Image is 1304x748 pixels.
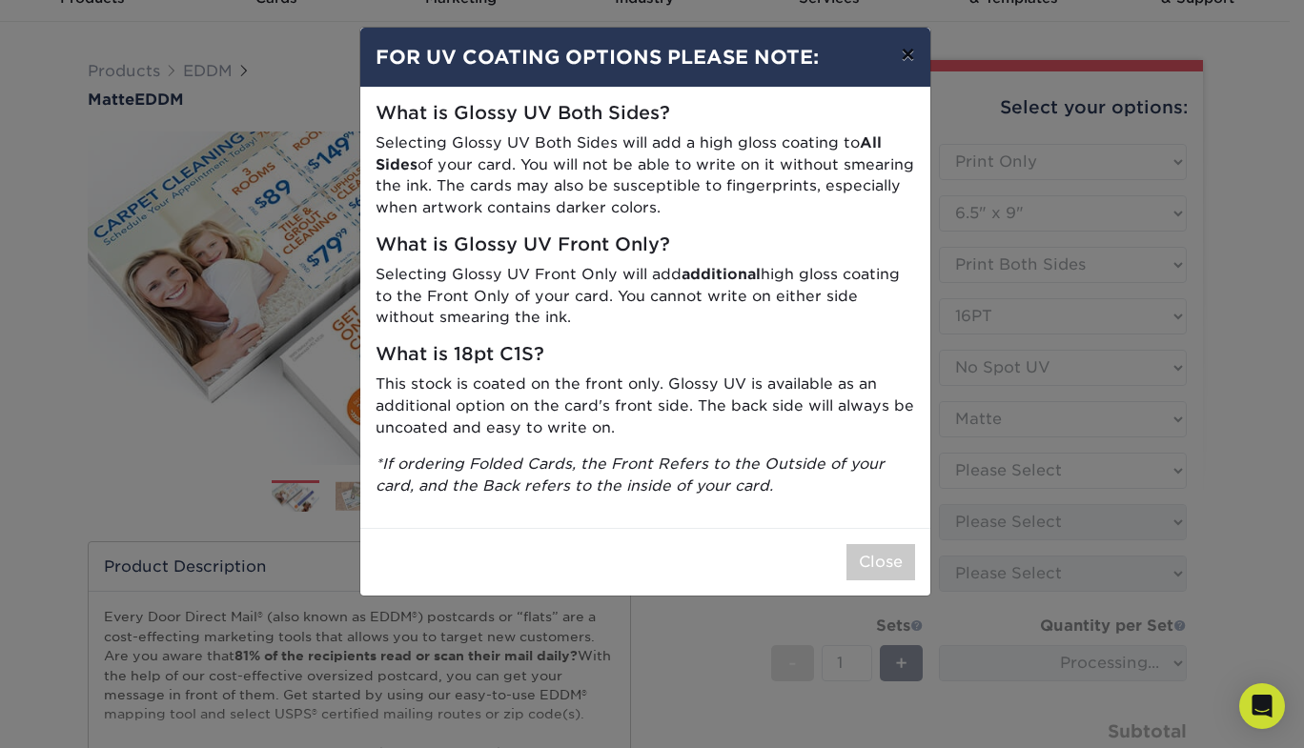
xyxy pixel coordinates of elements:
h4: FOR UV COATING OPTIONS PLEASE NOTE: [376,43,915,71]
p: Selecting Glossy UV Both Sides will add a high gloss coating to of your card. You will not be abl... [376,132,915,219]
h5: What is Glossy UV Both Sides? [376,103,915,125]
button: × [886,28,929,81]
button: Close [846,544,915,580]
h5: What is Glossy UV Front Only? [376,234,915,256]
i: *If ordering Folded Cards, the Front Refers to the Outside of your card, and the Back refers to t... [376,455,885,495]
p: Selecting Glossy UV Front Only will add high gloss coating to the Front Only of your card. You ca... [376,264,915,329]
strong: additional [682,265,761,283]
h5: What is 18pt C1S? [376,344,915,366]
p: This stock is coated on the front only. Glossy UV is available as an additional option on the car... [376,374,915,438]
strong: All Sides [376,133,882,173]
div: Open Intercom Messenger [1239,683,1285,729]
